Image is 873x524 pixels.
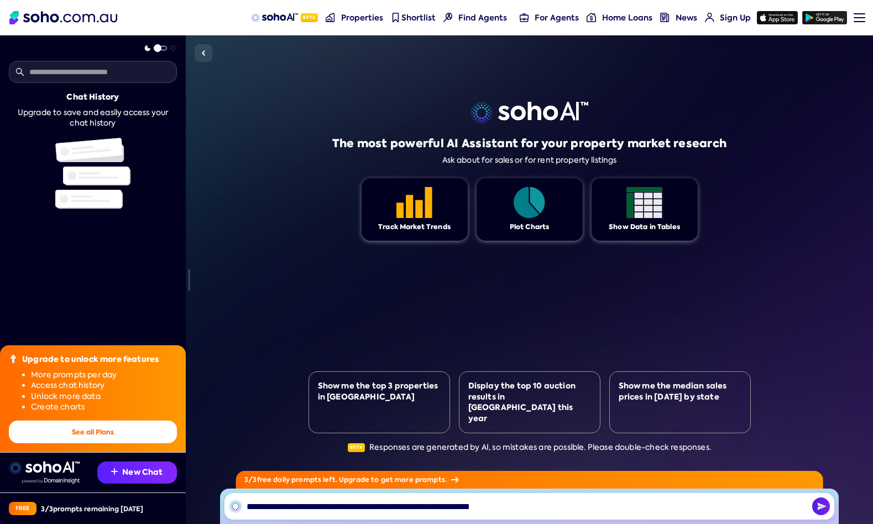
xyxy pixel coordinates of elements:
[802,11,847,24] img: google-play icon
[520,13,529,22] img: for-agents-nav icon
[812,497,830,515] button: Send
[468,381,591,424] div: Display the top 10 auction results in [GEOGRAPHIC_DATA] this year
[55,138,130,209] img: Chat history illustration
[31,380,177,391] li: Access chat history
[301,13,318,22] span: Beta
[22,478,80,484] img: Data provided by Domain Insight
[348,443,365,452] span: Beta
[9,502,36,515] div: Free
[443,13,453,22] img: Find agents icon
[348,442,711,453] div: Responses are generated by AI, so mistakes are possible. Please double-check responses.
[378,222,451,232] div: Track Market Trends
[401,12,436,23] span: Shortlist
[318,381,441,402] div: Show me the top 3 properties in [GEOGRAPHIC_DATA]
[602,12,652,23] span: Home Loans
[111,468,118,475] img: Recommendation icon
[396,187,432,218] img: Feature 1 icon
[9,461,80,475] img: sohoai logo
[619,381,741,402] div: Show me the median sales prices in [DATE] by state
[587,13,596,22] img: for-agents-nav icon
[22,354,159,365] div: Upgrade to unlock more features
[458,12,507,23] span: Find Agents
[442,155,617,165] div: Ask about for sales or for rent property listings
[705,13,714,22] img: for-agents-nav icon
[31,391,177,402] li: Unlock more data
[609,222,680,232] div: Show Data in Tables
[326,13,335,22] img: properties-nav icon
[510,222,550,232] div: Plot Charts
[41,504,143,513] div: 3 / 3 prompts remaining [DATE]
[197,46,210,60] img: Sidebar toggle icon
[341,12,383,23] span: Properties
[9,354,18,363] img: Upgrade icon
[229,500,242,513] img: SohoAI logo black
[720,12,751,23] span: Sign Up
[31,402,177,413] li: Create charts
[9,421,177,443] button: See all Plans
[626,187,662,218] img: Feature 1 icon
[535,12,579,23] span: For Agents
[511,187,547,218] img: Feature 1 icon
[9,107,177,129] div: Upgrade to save and easily access your chat history
[97,461,177,484] button: New Chat
[676,12,697,23] span: News
[9,11,117,24] img: Soho Logo
[236,471,823,489] div: 3 / 3 free daily prompts left. Upgrade to get more prompts.
[471,102,588,124] img: sohoai logo
[251,13,298,22] img: sohoAI logo
[451,477,459,483] img: Arrow icon
[812,497,830,515] img: Send icon
[391,13,400,22] img: shortlist-nav icon
[660,13,670,22] img: news-nav icon
[757,11,798,24] img: app-store icon
[31,370,177,381] li: More prompts per day
[332,136,726,151] h1: The most powerful AI Assistant for your property market research
[66,92,119,103] div: Chat History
